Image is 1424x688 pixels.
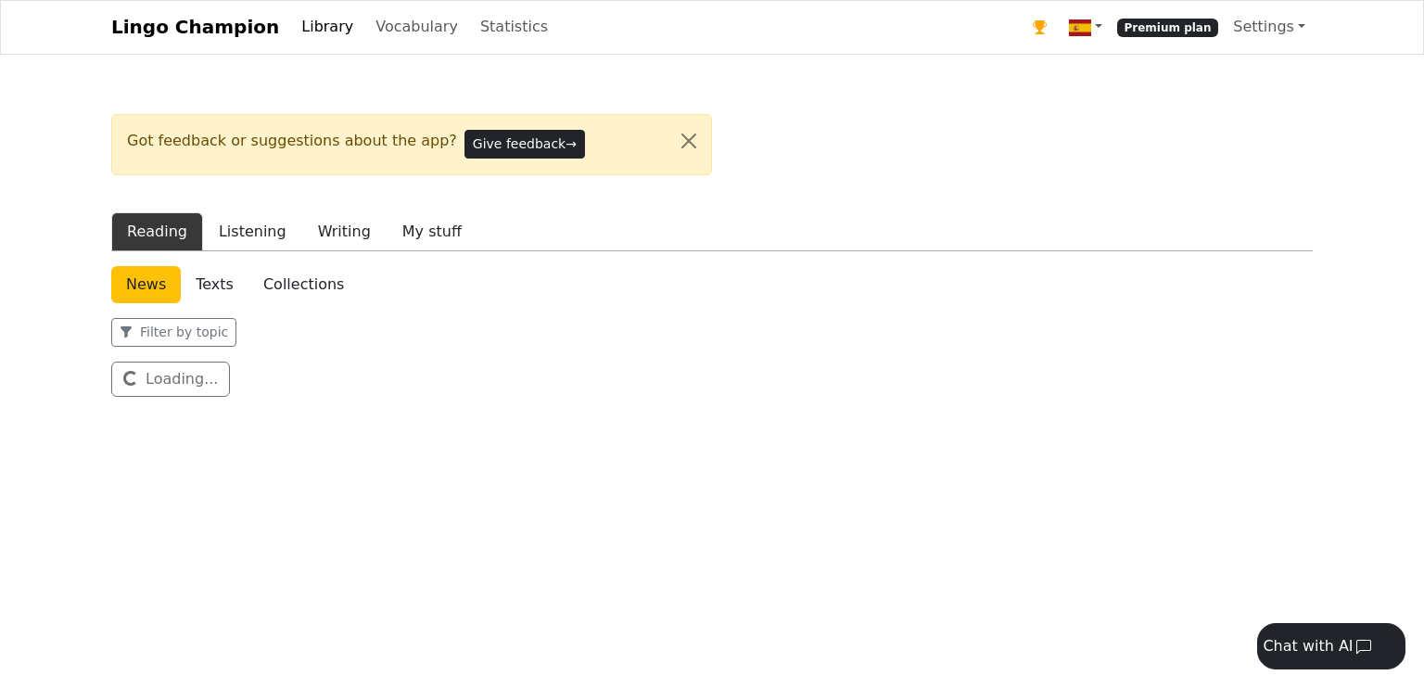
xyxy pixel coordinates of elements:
a: Premium plan [1110,8,1227,46]
a: Texts [181,266,248,303]
button: Listening [203,212,302,251]
a: Collections [248,266,359,303]
button: Give feedback→ [464,130,585,159]
div: Chat with AI [1263,635,1353,657]
img: es.svg [1069,17,1091,39]
button: Chat with AI [1257,623,1405,669]
button: Filter by topic [111,318,236,347]
span: Premium plan [1117,19,1219,37]
a: Settings [1226,8,1313,45]
a: News [111,266,181,303]
a: Lingo Champion [111,8,279,45]
a: Vocabulary [368,8,465,45]
button: Close alert [667,115,711,167]
a: Library [294,8,361,45]
button: Reading [111,212,203,251]
a: Statistics [473,8,555,45]
span: Got feedback or suggestions about the app? [127,130,457,152]
button: My stuff [387,212,477,251]
button: Writing [302,212,387,251]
